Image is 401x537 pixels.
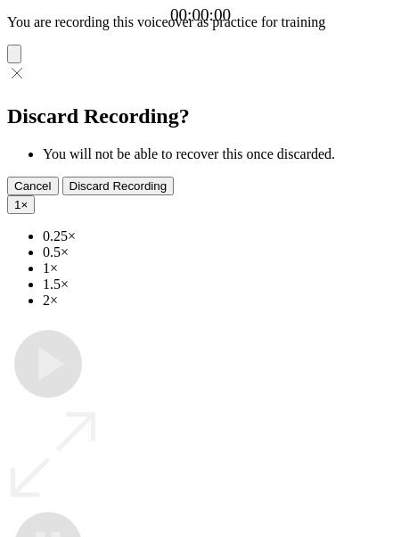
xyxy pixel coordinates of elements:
li: 2× [43,293,394,309]
span: 1 [14,198,20,211]
button: 1× [7,195,35,214]
a: 00:00:00 [170,5,231,25]
button: Cancel [7,177,59,195]
li: 1× [43,260,394,277]
button: Discard Recording [62,177,175,195]
h2: Discard Recording? [7,104,394,128]
li: 0.25× [43,228,394,244]
p: You are recording this voiceover as practice for training [7,14,394,30]
li: 1.5× [43,277,394,293]
li: 0.5× [43,244,394,260]
li: You will not be able to recover this once discarded. [43,146,394,162]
